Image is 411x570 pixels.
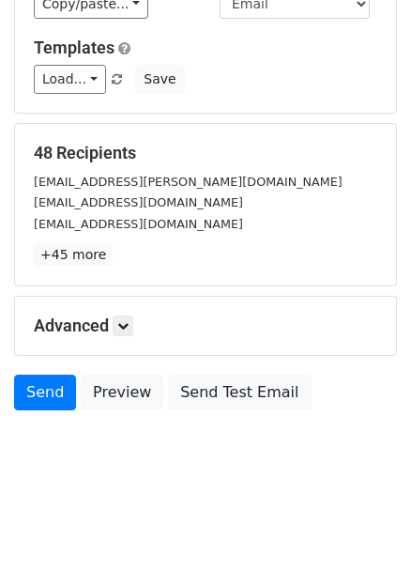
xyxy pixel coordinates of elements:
[168,375,311,410] a: Send Test Email
[317,480,411,570] iframe: Chat Widget
[34,175,342,189] small: [EMAIL_ADDRESS][PERSON_NAME][DOMAIN_NAME]
[34,38,114,57] a: Templates
[34,195,243,209] small: [EMAIL_ADDRESS][DOMAIN_NAME]
[135,65,184,94] button: Save
[14,375,76,410] a: Send
[81,375,163,410] a: Preview
[34,316,377,336] h5: Advanced
[34,243,113,267] a: +45 more
[317,480,411,570] div: Widget de chat
[34,65,106,94] a: Load...
[34,217,243,231] small: [EMAIL_ADDRESS][DOMAIN_NAME]
[34,143,377,163] h5: 48 Recipients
